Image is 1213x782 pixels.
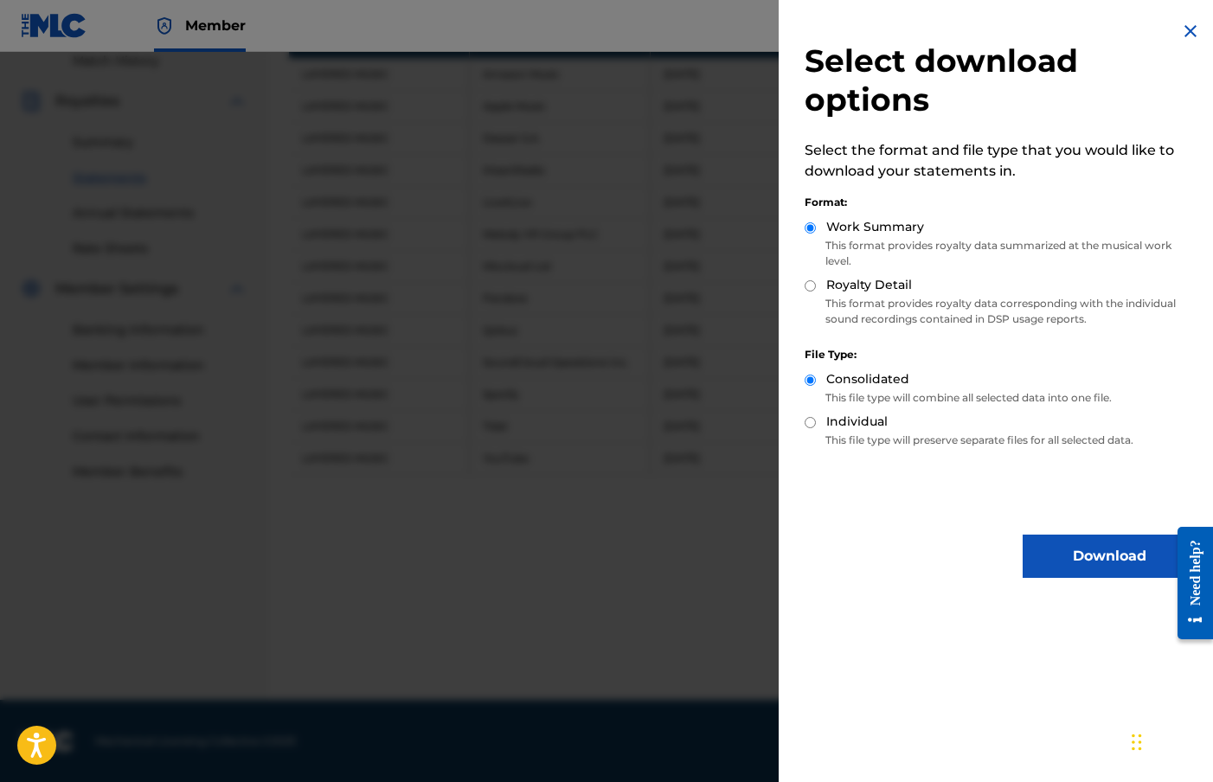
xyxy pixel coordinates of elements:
[826,413,888,431] label: Individual
[1132,716,1142,768] div: Drag
[826,218,924,236] label: Work Summary
[805,140,1196,182] p: Select the format and file type that you would like to download your statements in.
[805,390,1196,406] p: This file type will combine all selected data into one file.
[805,347,1196,362] div: File Type:
[805,238,1196,269] p: This format provides royalty data summarized at the musical work level.
[185,16,246,35] span: Member
[1126,699,1213,782] iframe: Chat Widget
[805,296,1196,327] p: This format provides royalty data corresponding with the individual sound recordings contained in...
[826,370,909,388] label: Consolidated
[21,13,87,38] img: MLC Logo
[805,42,1196,119] h2: Select download options
[1023,535,1196,578] button: Download
[826,276,912,294] label: Royalty Detail
[805,195,1196,210] div: Format:
[154,16,175,36] img: Top Rightsholder
[805,433,1196,448] p: This file type will preserve separate files for all selected data.
[1165,514,1213,653] iframe: Resource Center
